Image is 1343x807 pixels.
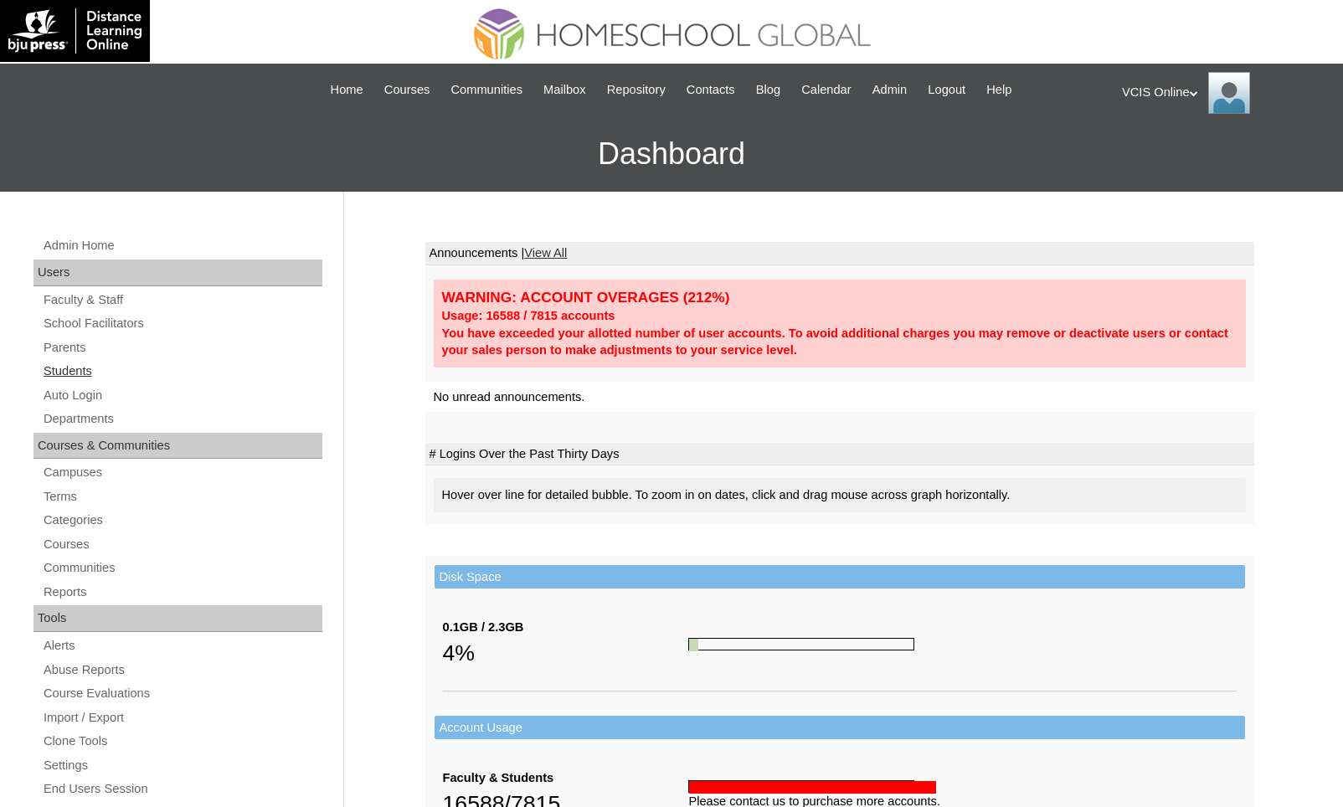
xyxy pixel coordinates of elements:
[42,462,322,483] a: Campuses
[42,337,322,358] a: Parents
[33,433,322,460] div: Courses & Communities
[756,80,780,100] span: Blog
[450,80,522,100] span: Communities
[1122,72,1326,114] div: VCIS Online
[425,443,1254,466] td: # Logins Over the Past Thirty Days
[42,385,322,406] a: Auto Login
[801,80,851,100] span: Calendar
[376,80,439,100] a: Courses
[42,582,322,603] a: Reports
[42,683,322,704] a: Course Evaluations
[425,242,1254,265] td: Announcements |
[919,80,974,100] a: Logout
[42,486,322,507] a: Terms
[435,716,1245,740] td: Account Usage
[443,636,689,670] div: 4%
[33,605,322,632] div: Tools
[599,80,674,100] a: Repository
[864,80,916,100] a: Admin
[384,80,430,100] span: Courses
[442,288,1238,307] div: WARNING: ACCOUNT OVERAGES (212%)
[42,313,322,334] a: School Facilitators
[42,290,322,311] a: Faculty & Staff
[748,80,789,100] a: Blog
[928,80,965,100] span: Logout
[42,731,322,752] a: Clone Tools
[986,80,1011,100] span: Help
[793,80,859,100] a: Calendar
[42,534,322,555] a: Courses
[42,361,322,382] a: Students
[42,409,322,429] a: Departments
[42,755,322,776] a: Settings
[543,80,586,100] span: Mailbox
[42,707,322,728] a: Import / Export
[331,80,363,100] span: Home
[434,478,1246,512] div: Hover over line for detailed bubble. To zoom in on dates, click and drag mouse across graph horiz...
[535,80,594,100] a: Mailbox
[607,80,666,100] span: Repository
[33,260,322,286] div: Users
[8,8,142,54] img: logo-white.png
[42,635,322,656] a: Alerts
[42,235,322,256] a: Admin Home
[678,80,744,100] a: Contacts
[443,769,689,787] div: Faculty & Students
[872,80,908,100] span: Admin
[442,325,1238,359] div: You have exceeded your allotted number of user accounts. To avoid additional charges you may remo...
[8,116,1335,192] h3: Dashboard
[425,382,1254,413] td: No unread announcements.
[42,660,322,681] a: Abuse Reports
[42,779,322,799] a: End Users Session
[42,510,322,531] a: Categories
[978,80,1020,100] a: Help
[687,80,735,100] span: Contacts
[443,619,689,636] div: 0.1GB / 2.3GB
[435,565,1245,589] td: Disk Space
[524,246,567,260] a: View All
[1208,72,1250,114] img: VCIS Online Admin
[322,80,372,100] a: Home
[442,80,531,100] a: Communities
[442,309,615,322] strong: Usage: 16588 / 7815 accounts
[42,558,322,578] a: Communities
